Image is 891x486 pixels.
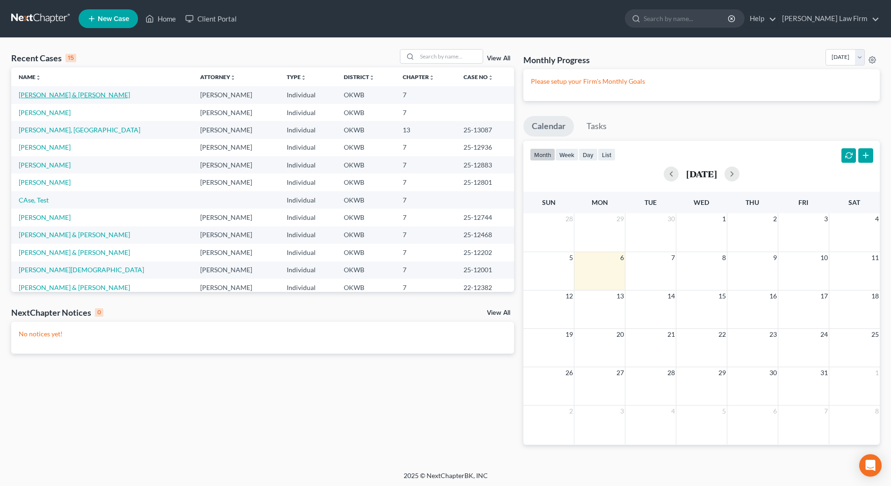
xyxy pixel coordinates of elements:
span: 2 [568,406,574,417]
span: 2 [772,213,778,225]
td: 7 [395,156,456,174]
a: Calendar [523,116,574,137]
span: 22 [717,329,727,340]
span: 4 [670,406,676,417]
span: 30 [666,213,676,225]
a: Help [745,10,776,27]
div: 15 [65,54,76,62]
span: 8 [721,252,727,263]
a: View All [487,310,510,316]
span: 30 [768,367,778,378]
div: 0 [95,308,103,317]
td: Individual [279,174,336,191]
td: [PERSON_NAME] [193,156,279,174]
i: unfold_more [230,75,236,80]
td: [PERSON_NAME] [193,104,279,121]
td: [PERSON_NAME] [193,226,279,244]
span: 31 [819,367,829,378]
a: Chapterunfold_more [403,73,435,80]
td: Individual [279,244,336,261]
a: [PERSON_NAME] [19,143,71,151]
a: [PERSON_NAME] [19,213,71,221]
span: New Case [98,15,129,22]
span: 5 [721,406,727,417]
a: Case Nounfold_more [464,73,493,80]
span: 13 [616,290,625,302]
span: 24 [819,329,829,340]
span: 11 [870,252,880,263]
td: 7 [395,86,456,103]
span: 29 [616,213,625,225]
a: [PERSON_NAME] & [PERSON_NAME] [19,248,130,256]
span: 5 [568,252,574,263]
span: 4 [874,213,880,225]
td: [PERSON_NAME] [193,279,279,296]
td: 7 [395,279,456,296]
div: Recent Cases [11,52,76,64]
td: OKWB [336,209,396,226]
td: OKWB [336,174,396,191]
span: 19 [565,329,574,340]
span: 27 [616,367,625,378]
button: list [598,148,616,161]
span: 3 [823,213,829,225]
a: [PERSON_NAME] [19,178,71,186]
td: OKWB [336,104,396,121]
span: 7 [670,252,676,263]
a: [PERSON_NAME] [19,109,71,116]
span: Tue [645,198,657,206]
td: 13 [395,121,456,138]
i: unfold_more [36,75,41,80]
a: View All [487,55,510,62]
a: Typeunfold_more [287,73,306,80]
span: Sat [848,198,860,206]
h2: [DATE] [686,169,717,179]
td: [PERSON_NAME] [193,121,279,138]
span: 3 [619,406,625,417]
a: Home [141,10,181,27]
td: 25-12468 [456,226,514,244]
td: 25-12744 [456,209,514,226]
td: Individual [279,139,336,156]
span: 28 [565,213,574,225]
td: OKWB [336,156,396,174]
p: Please setup your Firm's Monthly Goals [531,77,872,86]
input: Search by name... [644,10,729,27]
td: [PERSON_NAME] [193,139,279,156]
span: 25 [870,329,880,340]
a: [PERSON_NAME] & [PERSON_NAME] [19,283,130,291]
span: 17 [819,290,829,302]
span: 1 [721,213,727,225]
span: 23 [768,329,778,340]
span: 18 [870,290,880,302]
a: Client Portal [181,10,241,27]
td: [PERSON_NAME] [193,86,279,103]
div: NextChapter Notices [11,307,103,318]
span: Sun [542,198,556,206]
a: [PERSON_NAME] & [PERSON_NAME] [19,231,130,239]
a: [PERSON_NAME] [19,161,71,169]
span: 16 [768,290,778,302]
h3: Monthly Progress [523,54,590,65]
span: 8 [874,406,880,417]
td: 7 [395,209,456,226]
td: [PERSON_NAME] [193,261,279,279]
td: [PERSON_NAME] [193,174,279,191]
span: 28 [666,367,676,378]
td: OKWB [336,226,396,244]
td: 7 [395,139,456,156]
div: Open Intercom Messenger [859,454,882,477]
a: [PERSON_NAME][DEMOGRAPHIC_DATA] [19,266,144,274]
span: 1 [874,367,880,378]
td: Individual [279,261,336,279]
td: 22-12382 [456,279,514,296]
a: Nameunfold_more [19,73,41,80]
i: unfold_more [369,75,375,80]
span: Fri [798,198,808,206]
td: Individual [279,156,336,174]
td: OKWB [336,139,396,156]
td: 7 [395,244,456,261]
button: day [579,148,598,161]
td: OKWB [336,191,396,209]
td: Individual [279,226,336,244]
